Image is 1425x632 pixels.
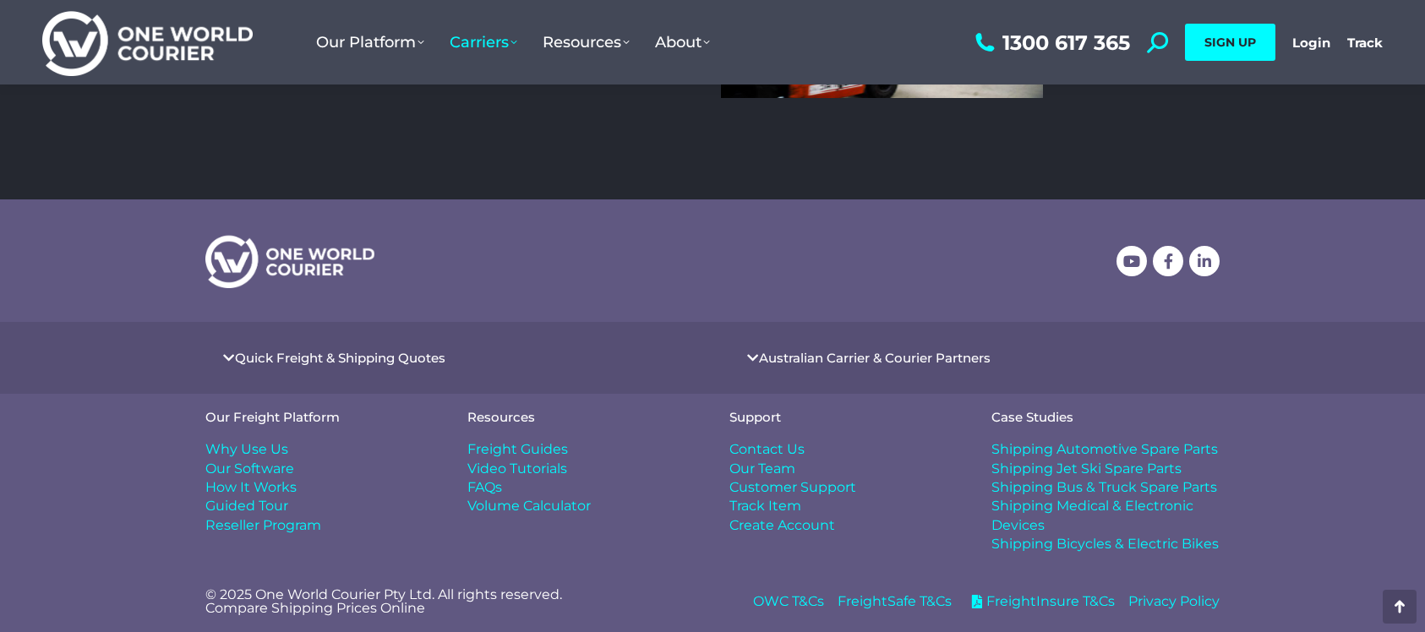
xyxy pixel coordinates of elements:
[450,33,517,52] span: Carriers
[729,411,958,423] h4: Support
[205,411,434,423] h4: Our Freight Platform
[982,592,1115,611] span: FreightInsure T&Cs
[729,478,856,497] span: Customer Support
[991,440,1220,459] a: Shipping Automotive Spare Parts
[467,497,696,515] a: Volume Calculator
[205,588,696,615] p: © 2025 One World Courier Pty Ltd. All rights reserved. Compare Shipping Prices Online
[655,33,710,52] span: About
[467,497,591,515] span: Volume Calculator
[1347,35,1383,51] a: Track
[991,440,1218,459] span: Shipping Automotive Spare Parts
[729,497,958,515] a: Track Item
[205,440,434,459] a: Why Use Us
[991,535,1220,553] a: Shipping Bicycles & Electric Bikes
[729,460,958,478] a: Our Team
[991,460,1220,478] a: Shipping Jet Ski Spare Parts
[991,478,1217,497] span: Shipping Bus & Truck Spare Parts
[729,516,835,535] span: Create Account
[729,460,795,478] span: Our Team
[991,535,1219,553] span: Shipping Bicycles & Electric Bikes
[753,592,824,611] a: OWC T&Cs
[1185,24,1275,61] a: SIGN UP
[971,32,1130,53] a: 1300 617 365
[437,16,530,68] a: Carriers
[729,478,958,497] a: Customer Support
[235,351,445,364] a: Quick Freight & Shipping Quotes
[205,497,288,515] span: Guided Tour
[1204,35,1256,50] span: SIGN UP
[467,440,696,459] a: Freight Guides
[991,460,1182,478] span: Shipping Jet Ski Spare Parts
[991,478,1220,497] a: Shipping Bus & Truck Spare Parts
[729,516,958,535] a: Create Account
[205,516,321,535] span: Reseller Program
[303,16,437,68] a: Our Platform
[42,8,253,77] img: One World Courier
[729,497,801,515] span: Track Item
[205,516,434,535] a: Reseller Program
[467,440,568,459] span: Freight Guides
[965,592,1115,611] a: FreightInsure T&Cs
[543,33,630,52] span: Resources
[530,16,642,68] a: Resources
[205,497,434,515] a: Guided Tour
[467,460,696,478] a: Video Tutorials
[991,411,1220,423] h4: Case Studies
[1128,592,1220,611] a: Privacy Policy
[467,478,502,497] span: FAQs
[205,478,434,497] a: How It Works
[205,440,288,459] span: Why Use Us
[991,497,1220,535] a: Shipping Medical & Electronic Devices
[642,16,723,68] a: About
[205,478,297,497] span: How It Works
[838,592,952,611] a: FreightSafe T&Cs
[1292,35,1330,51] a: Login
[205,460,294,478] span: Our Software
[729,440,805,459] span: Contact Us
[729,440,958,459] a: Contact Us
[467,478,696,497] a: FAQs
[759,351,991,364] a: Australian Carrier & Courier Partners
[467,411,696,423] h4: Resources
[316,33,424,52] span: Our Platform
[205,460,434,478] a: Our Software
[467,460,567,478] span: Video Tutorials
